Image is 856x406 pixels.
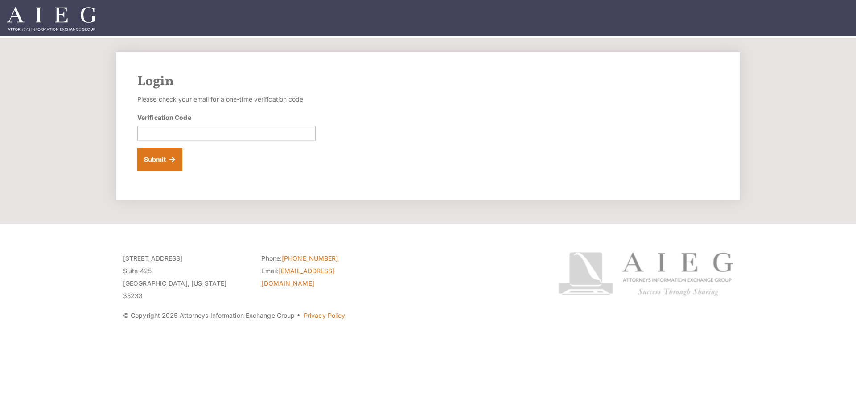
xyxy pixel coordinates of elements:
span: · [296,315,300,320]
a: [EMAIL_ADDRESS][DOMAIN_NAME] [261,267,334,287]
p: Please check your email for a one-time verification code [137,93,316,106]
p: [STREET_ADDRESS] Suite 425 [GEOGRAPHIC_DATA], [US_STATE] 35233 [123,252,248,302]
label: Verification Code [137,113,191,122]
h2: Login [137,74,719,90]
img: Attorneys Information Exchange Group [7,7,96,31]
p: © Copyright 2025 Attorneys Information Exchange Group [123,309,525,322]
a: [PHONE_NUMBER] [282,254,338,262]
li: Phone: [261,252,386,265]
button: Submit [137,148,182,171]
a: Privacy Policy [304,312,345,319]
img: Attorneys Information Exchange Group logo [558,252,733,296]
li: Email: [261,265,386,290]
